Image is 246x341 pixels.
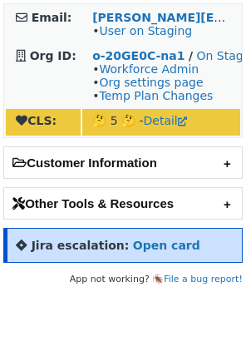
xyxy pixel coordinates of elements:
span: • • • [92,62,213,102]
strong: / [189,49,193,62]
a: Org settings page [99,76,203,89]
a: o-20GE0C-na1 [92,49,184,62]
a: User on Staging [99,24,192,37]
a: Detail [144,114,187,127]
a: Open card [133,239,200,252]
strong: Org ID: [30,49,76,62]
h2: Other Tools & Resources [4,188,242,219]
strong: Email: [32,11,72,24]
h2: Customer Information [4,147,242,178]
a: Workforce Admin [99,62,199,76]
a: Temp Plan Changes [99,89,213,102]
a: File a bug report! [164,274,243,284]
td: 🤔 5 🤔 - [82,109,240,136]
strong: Jira escalation: [32,239,130,252]
span: • [92,24,192,37]
strong: CLS: [16,114,57,127]
footer: App not working? 🪳 [3,271,243,288]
